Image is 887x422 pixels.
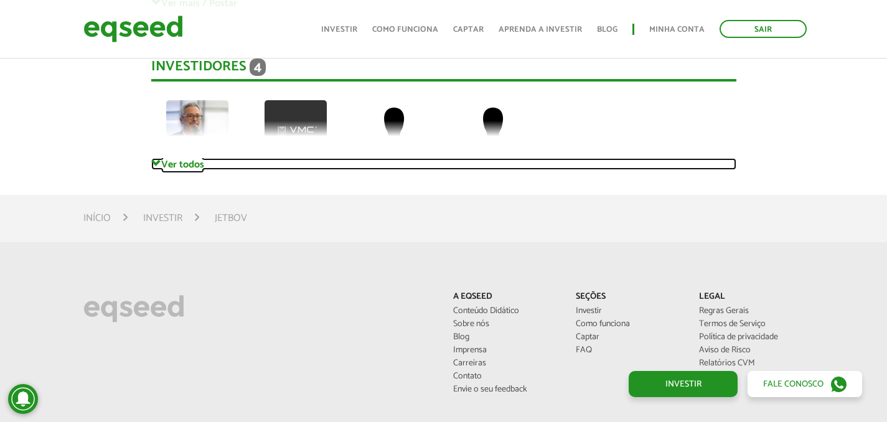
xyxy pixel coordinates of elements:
p: A EqSeed [453,292,558,302]
p: Legal [699,292,804,302]
img: picture-112313-1743624016.jpg [166,100,228,162]
a: Blog [597,26,617,34]
a: Regras Gerais [699,307,804,316]
a: Minha conta [649,26,705,34]
li: JetBov [215,210,247,227]
a: Imprensa [453,346,558,355]
a: Relatórios CVM [699,359,804,368]
img: default-user.png [363,100,425,162]
a: Captar [576,333,680,342]
a: Investir [143,213,182,223]
a: Início [83,213,111,223]
a: Conteúdo Didático [453,307,558,316]
a: Aviso de Risco [699,346,804,355]
a: FAQ [576,346,680,355]
a: Blog [453,333,558,342]
a: Ver todos [151,158,736,170]
img: EqSeed Logo [83,292,184,326]
a: Investir [629,371,738,397]
a: Termos de Serviço [699,320,804,329]
a: Política de privacidade [699,333,804,342]
a: Investir [321,26,357,34]
a: Envie o seu feedback [453,385,558,394]
p: Seções [576,292,680,302]
div: Investidores [151,59,736,82]
a: Investir [576,307,680,316]
img: default-user.png [462,100,524,162]
a: Aprenda a investir [499,26,582,34]
a: Como funciona [372,26,438,34]
a: Como funciona [576,320,680,329]
a: Sair [720,20,807,38]
img: picture-100036-1732821753.png [265,100,327,162]
a: Captar [453,26,484,34]
a: Contato [453,372,558,381]
img: EqSeed [83,12,183,45]
a: Carreiras [453,359,558,368]
a: Fale conosco [748,371,862,397]
span: 4 [250,59,266,76]
a: Sobre nós [453,320,558,329]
